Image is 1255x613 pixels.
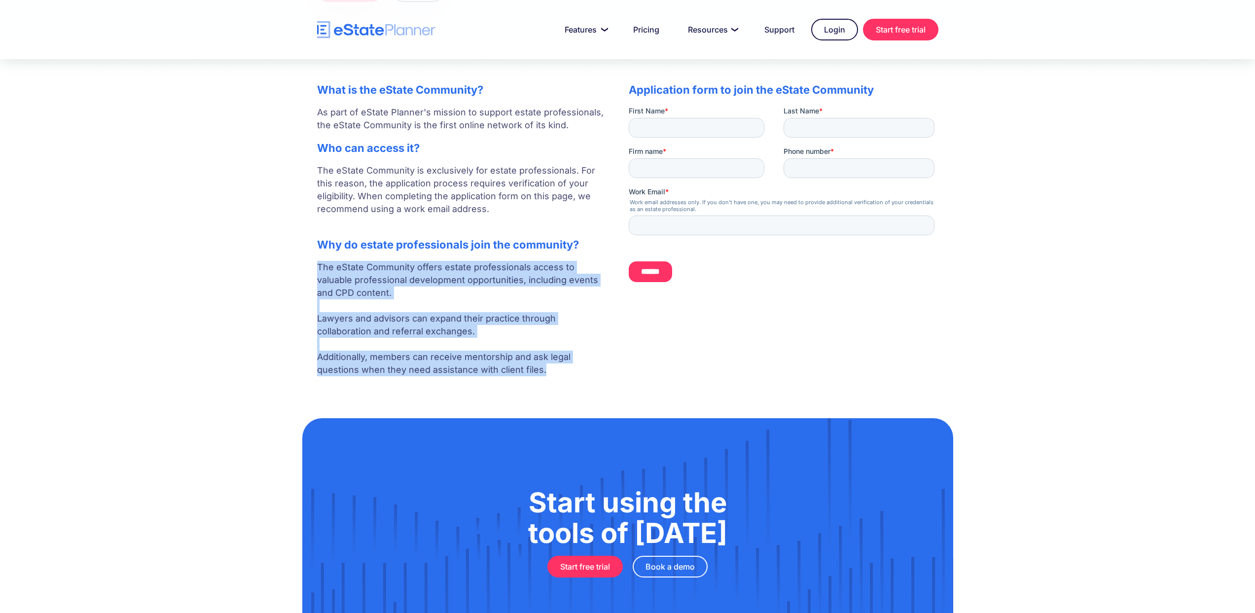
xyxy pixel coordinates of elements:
[317,164,609,228] p: The eState Community is exclusively for estate professionals. For this reason, the application pr...
[676,20,748,39] a: Resources
[317,238,609,251] h2: Why do estate professionals join the community?
[553,20,616,39] a: Features
[633,556,708,577] a: Book a demo
[317,21,435,38] a: home
[811,19,858,40] a: Login
[863,19,938,40] a: Start free trial
[753,20,806,39] a: Support
[629,83,938,96] h2: Application form to join the eState Community
[629,106,938,290] iframe: Form 0
[317,83,609,96] h2: What is the eState Community?
[317,106,609,132] p: As part of eState Planner's mission to support estate professionals, the eState Community is the ...
[317,261,609,376] p: The eState Community offers estate professionals access to valuable professional development oppo...
[317,142,609,154] h2: Who can access it?
[352,487,904,548] h1: Start using the tools of [DATE]
[547,556,623,577] a: Start free trial
[621,20,671,39] a: Pricing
